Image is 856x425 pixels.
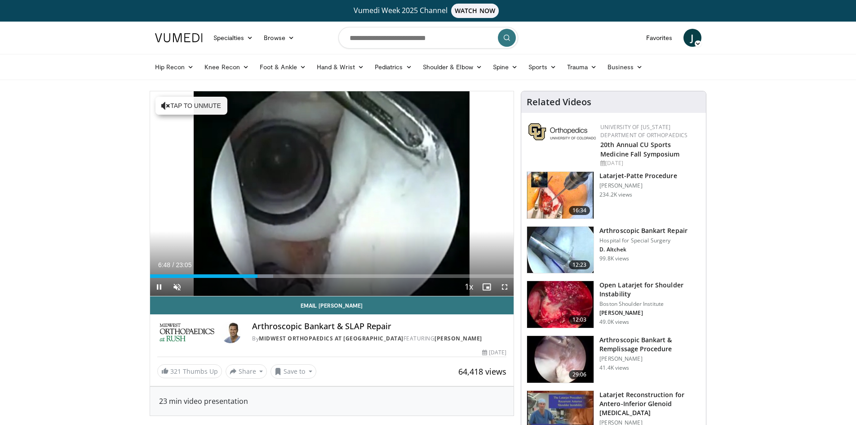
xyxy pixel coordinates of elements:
[527,171,701,219] a: 16:34 Latarjet-Patte Procedure [PERSON_NAME] 234.2K views
[478,278,496,296] button: Enable picture-in-picture mode
[527,336,594,383] img: wolf_3.png.150x105_q85_crop-smart_upscale.jpg
[600,159,699,167] div: [DATE]
[599,355,701,362] p: [PERSON_NAME]
[176,261,191,268] span: 23:05
[527,227,594,273] img: 10039_3.png.150x105_q85_crop-smart_upscale.jpg
[599,281,701,299] h3: Open Latarjet for Shoulder Instability
[569,260,590,269] span: 12:23
[226,364,267,379] button: Share
[369,58,417,76] a: Pediatrics
[599,364,629,371] p: 41.4K views
[155,97,227,115] button: Tap to unmute
[150,91,514,296] video-js: Video Player
[527,281,594,328] img: 944938_3.png.150x105_q85_crop-smart_upscale.jpg
[259,335,404,342] a: Midwest Orthopaedics at [GEOGRAPHIC_DATA]
[271,364,316,379] button: Save to
[599,191,632,198] p: 234.2K views
[562,58,603,76] a: Trauma
[527,336,701,383] a: 29:06 Arthroscopic Bankart & Remplissage Procedure [PERSON_NAME] 41.4K views
[150,58,200,76] a: Hip Recon
[599,318,629,326] p: 49.0K views
[338,27,518,49] input: Search topics, interventions
[150,274,514,278] div: Progress Bar
[451,4,499,18] span: WATCH NOW
[252,322,506,331] h4: Arthroscopic Bankart & SLAP Repair
[599,390,701,417] h3: Latarjet Reconstruction for Antero-Inferior Glenoid [MEDICAL_DATA]
[158,261,170,268] span: 6:48
[458,366,506,377] span: 64,418 views
[173,261,174,268] span: /
[157,364,222,378] a: 321 Thumbs Up
[569,370,590,379] span: 29:06
[258,29,300,47] a: Browse
[254,58,311,76] a: Foot & Ankle
[599,300,701,308] p: Boston Shoulder Institute
[311,58,369,76] a: Hand & Wrist
[600,140,679,158] a: 20th Annual CU Sports Medicine Fall Symposium
[599,255,629,262] p: 99.8K views
[527,97,591,107] h4: Related Videos
[220,322,241,343] img: Avatar
[683,29,701,47] a: J
[159,396,505,407] div: 23 min video presentation
[527,226,701,274] a: 12:23 Arthroscopic Bankart Repair Hospital for Special Surgery D. Altchek 99.8K views
[150,296,514,314] a: Email [PERSON_NAME]
[523,58,562,76] a: Sports
[488,58,523,76] a: Spine
[460,278,478,296] button: Playback Rate
[482,349,506,357] div: [DATE]
[417,58,488,76] a: Shoulder & Elbow
[528,123,596,140] img: 355603a8-37da-49b6-856f-e00d7e9307d3.png.150x105_q85_autocrop_double_scale_upscale_version-0.2.png
[599,237,687,244] p: Hospital for Special Surgery
[569,206,590,215] span: 16:34
[599,336,701,353] h3: Arthroscopic Bankart & Remplissage Procedure
[641,29,678,47] a: Favorites
[155,33,203,42] img: VuMedi Logo
[569,315,590,324] span: 12:03
[208,29,259,47] a: Specialties
[157,322,217,343] img: Midwest Orthopaedics at Rush
[168,278,186,296] button: Unmute
[602,58,648,76] a: Business
[527,172,594,219] img: 617583_3.png.150x105_q85_crop-smart_upscale.jpg
[599,182,677,189] p: [PERSON_NAME]
[600,123,687,139] a: University of [US_STATE] Department of Orthopaedics
[150,278,168,296] button: Pause
[199,58,254,76] a: Knee Recon
[527,281,701,328] a: 12:03 Open Latarjet for Shoulder Instability Boston Shoulder Institute [PERSON_NAME] 49.0K views
[599,226,687,235] h3: Arthroscopic Bankart Repair
[496,278,514,296] button: Fullscreen
[599,171,677,180] h3: Latarjet-Patte Procedure
[435,335,482,342] a: [PERSON_NAME]
[170,367,181,376] span: 321
[156,4,700,18] a: Vumedi Week 2025 ChannelWATCH NOW
[599,309,701,317] p: [PERSON_NAME]
[599,246,687,253] p: D. Altchek
[252,335,506,343] div: By FEATURING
